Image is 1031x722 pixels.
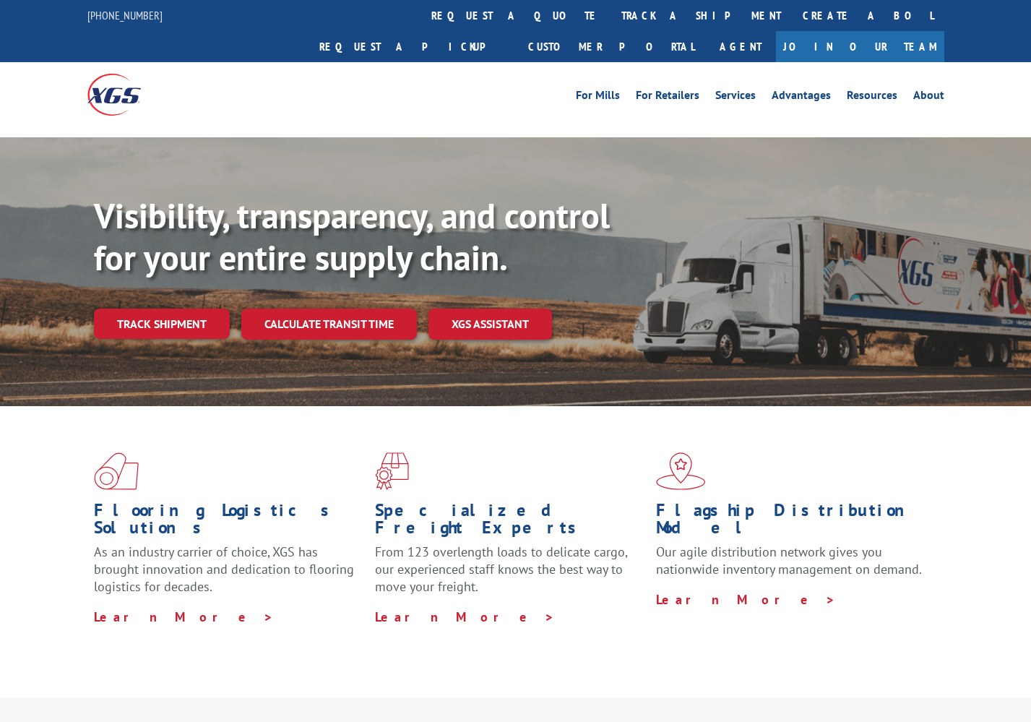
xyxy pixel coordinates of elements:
a: Services [715,90,756,106]
span: Our agile distribution network gives you nationwide inventory management on demand. [656,543,922,577]
a: For Mills [576,90,620,106]
a: Request a pickup [309,31,517,62]
a: Calculate transit time [241,309,417,340]
h1: Flagship Distribution Model [656,502,926,543]
img: xgs-icon-flagship-distribution-model-red [656,452,706,490]
a: Track shipment [94,309,230,339]
p: From 123 overlength loads to delicate cargo, our experienced staff knows the best way to move you... [375,543,645,608]
a: About [913,90,944,106]
a: XGS ASSISTANT [428,309,552,340]
a: Agent [705,31,776,62]
h1: Specialized Freight Experts [375,502,645,543]
a: Join Our Team [776,31,944,62]
a: For Retailers [636,90,699,106]
span: As an industry carrier of choice, XGS has brought innovation and dedication to flooring logistics... [94,543,354,595]
img: xgs-icon-total-supply-chain-intelligence-red [94,452,139,490]
a: Advantages [772,90,831,106]
b: Visibility, transparency, and control for your entire supply chain. [94,193,610,280]
a: Learn More > [656,591,836,608]
a: Resources [847,90,897,106]
h1: Flooring Logistics Solutions [94,502,364,543]
a: [PHONE_NUMBER] [87,8,163,22]
a: Learn More > [375,609,555,625]
a: Learn More > [94,609,274,625]
a: Customer Portal [517,31,705,62]
img: xgs-icon-focused-on-flooring-red [375,452,409,490]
